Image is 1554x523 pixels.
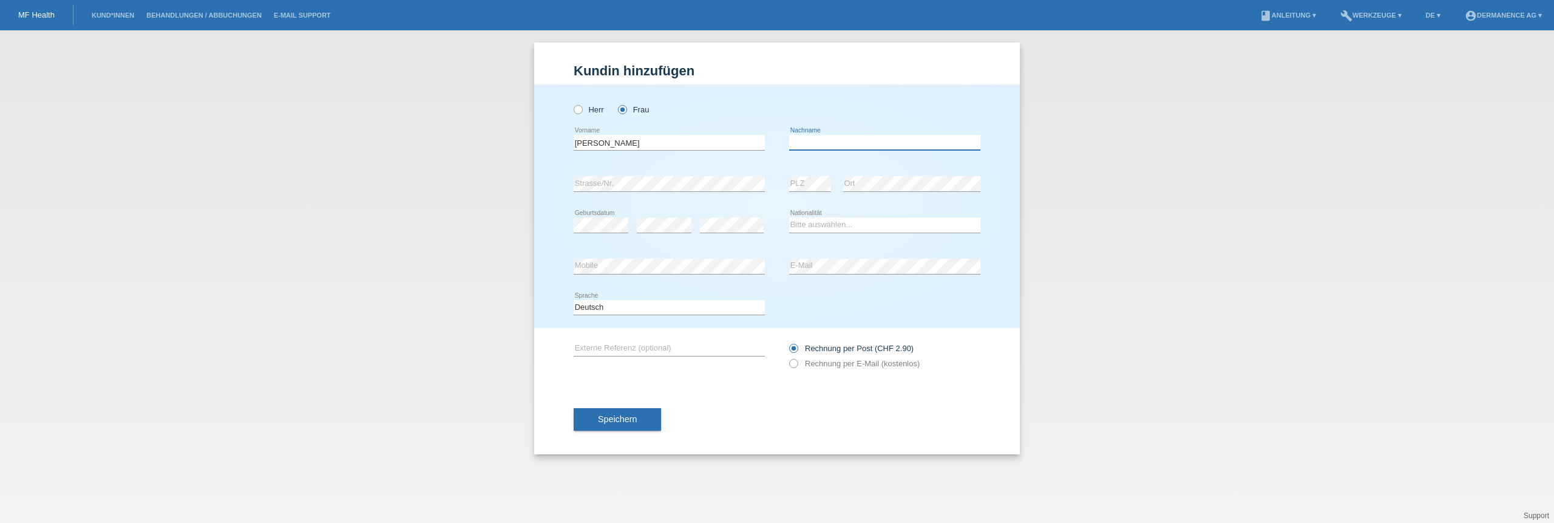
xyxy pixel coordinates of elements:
input: Herr [574,105,582,113]
i: book [1260,10,1272,22]
a: MF Health [18,10,55,19]
a: buildWerkzeuge ▾ [1334,12,1408,19]
label: Rechnung per Post (CHF 2.90) [789,344,914,353]
a: E-Mail Support [268,12,337,19]
button: Speichern [574,408,661,431]
input: Rechnung per Post (CHF 2.90) [789,344,797,359]
a: Kund*innen [86,12,140,19]
a: account_circleDermanence AG ▾ [1459,12,1548,19]
h1: Kundin hinzufügen [574,63,980,78]
a: bookAnleitung ▾ [1254,12,1322,19]
label: Herr [574,105,604,114]
span: Speichern [598,414,637,424]
label: Rechnung per E-Mail (kostenlos) [789,359,920,368]
label: Frau [618,105,649,114]
input: Frau [618,105,626,113]
i: build [1340,10,1352,22]
input: Rechnung per E-Mail (kostenlos) [789,359,797,374]
a: Support [1524,511,1549,520]
a: DE ▾ [1420,12,1447,19]
a: Behandlungen / Abbuchungen [140,12,268,19]
i: account_circle [1465,10,1477,22]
